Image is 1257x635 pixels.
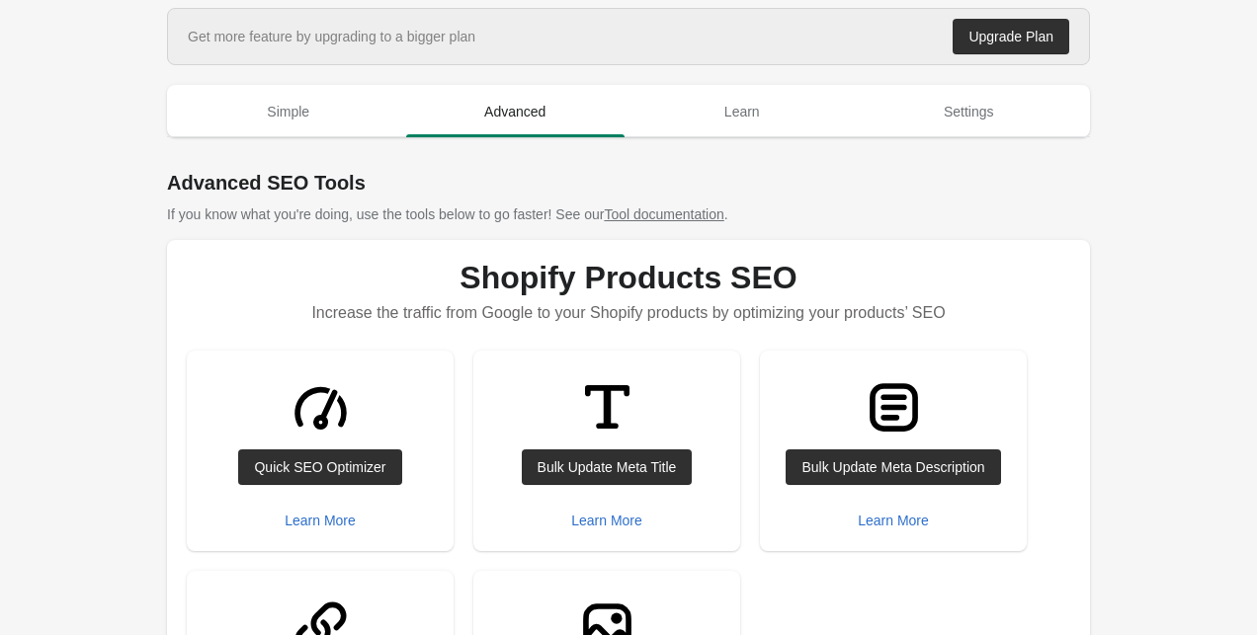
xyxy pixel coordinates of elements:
[953,19,1069,54] a: Upgrade Plan
[402,86,629,137] button: Advanced
[522,449,693,485] a: Bulk Update Meta Title
[187,260,1070,295] h1: Shopify Products SEO
[857,370,931,444] img: TextBlockMajor-3e13e55549f1fe4aa18089e576148c69364b706dfb80755316d4ac7f5c51f4c3.svg
[856,86,1083,137] button: Settings
[571,513,642,528] div: Learn More
[563,503,650,538] button: Learn More
[167,204,1090,224] p: If you know what you're doing, use the tools below to go faster! See our .
[254,459,385,475] div: Quick SEO Optimizer
[277,503,364,538] button: Learn More
[860,94,1079,129] span: Settings
[179,94,398,129] span: Simple
[801,459,984,475] div: Bulk Update Meta Description
[285,513,356,528] div: Learn More
[968,29,1053,44] div: Upgrade Plan
[187,295,1070,331] p: Increase the traffic from Google to your Shopify products by optimizing your products’ SEO
[284,370,358,444] img: GaugeMajor-1ebe3a4f609d70bf2a71c020f60f15956db1f48d7107b7946fc90d31709db45e.svg
[406,94,626,129] span: Advanced
[858,513,929,528] div: Learn More
[570,370,644,444] img: TitleMinor-8a5de7e115299b8c2b1df9b13fb5e6d228e26d13b090cf20654de1eaf9bee786.svg
[175,86,402,137] button: Simple
[188,27,475,46] div: Get more feature by upgrading to a bigger plan
[167,169,1090,197] h1: Advanced SEO Tools
[628,86,856,137] button: Learn
[786,449,1000,485] a: Bulk Update Meta Description
[604,206,723,222] a: Tool documentation
[238,449,401,485] a: Quick SEO Optimizer
[538,459,677,475] div: Bulk Update Meta Title
[632,94,852,129] span: Learn
[850,503,937,538] button: Learn More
